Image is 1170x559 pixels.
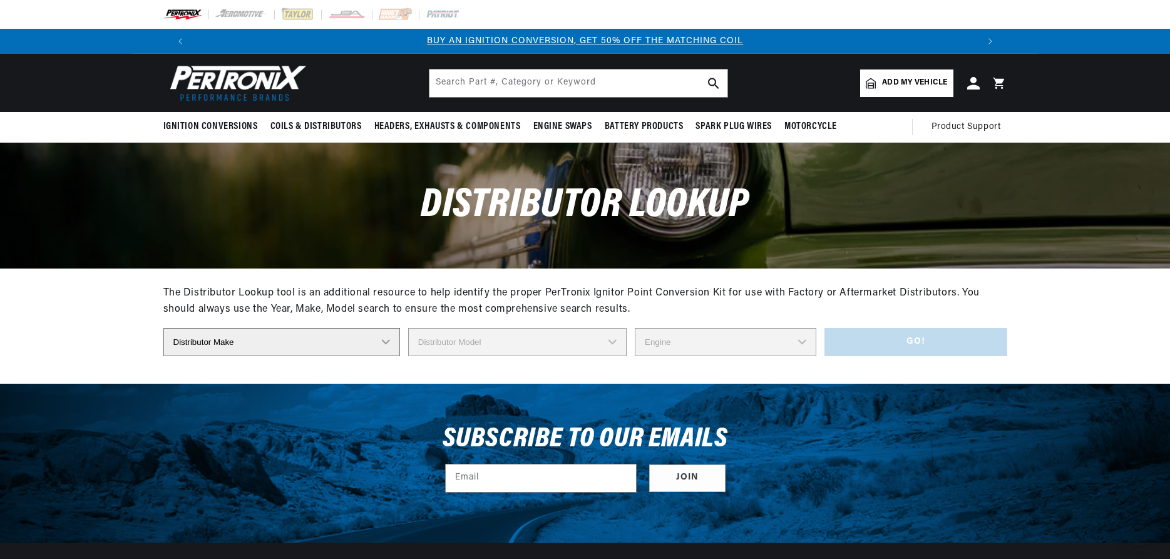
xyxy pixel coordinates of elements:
[695,120,772,133] span: Spark Plug Wires
[605,120,684,133] span: Battery Products
[163,112,264,141] summary: Ignition Conversions
[700,69,727,97] button: search button
[527,112,598,141] summary: Engine Swaps
[270,120,362,133] span: Coils & Distributors
[882,77,947,89] span: Add my vehicle
[446,464,636,492] input: Email
[193,34,978,48] div: Announcement
[132,29,1039,54] slideshow-component: Translation missing: en.sections.announcements.announcement_bar
[860,69,953,97] a: Add my vehicle
[649,464,726,493] button: Subscribe
[264,112,368,141] summary: Coils & Distributors
[778,112,843,141] summary: Motorcycle
[931,112,1007,142] summary: Product Support
[429,69,727,97] input: Search Part #, Category or Keyword
[978,29,1003,54] button: Translation missing: en.sections.announcements.next_announcement
[368,112,527,141] summary: Headers, Exhausts & Components
[421,185,749,226] span: Distributor Lookup
[598,112,690,141] summary: Battery Products
[427,36,743,46] a: BUY AN IGNITION CONVERSION, GET 50% OFF THE MATCHING COIL
[193,34,978,48] div: 1 of 3
[443,428,728,451] h3: Subscribe to our emails
[163,285,1007,317] div: The Distributor Lookup tool is an additional resource to help identify the proper PerTronix Ignit...
[374,120,521,133] span: Headers, Exhausts & Components
[168,29,193,54] button: Translation missing: en.sections.announcements.previous_announcement
[163,120,258,133] span: Ignition Conversions
[689,112,778,141] summary: Spark Plug Wires
[533,120,592,133] span: Engine Swaps
[163,61,307,105] img: Pertronix
[784,120,837,133] span: Motorcycle
[931,120,1001,134] span: Product Support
